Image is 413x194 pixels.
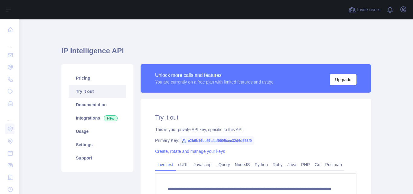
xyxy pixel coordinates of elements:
[179,136,254,145] span: e2b6b16be56c4af9905cee32d6d553f9
[232,160,252,169] a: NodeJS
[312,160,323,169] a: Go
[252,160,270,169] a: Python
[323,160,344,169] a: Postman
[155,160,176,169] a: Live test
[69,71,126,85] a: Pricing
[270,160,285,169] a: Ruby
[69,111,126,125] a: Integrations New
[61,46,371,61] h1: IP Intelligence API
[155,79,274,85] div: You are currently on a free plan with limited features and usage
[347,5,382,15] button: Invite users
[330,74,356,85] button: Upgrade
[69,138,126,151] a: Settings
[155,149,225,154] a: Create, rotate and manage your keys
[104,115,118,121] span: New
[155,137,356,143] div: Primary Key:
[5,36,15,48] div: ...
[191,160,215,169] a: Javascript
[215,160,232,169] a: jQuery
[285,160,299,169] a: Java
[176,160,191,169] a: cURL
[5,110,15,122] div: ...
[155,127,356,133] div: This is your private API key, specific to this API.
[69,125,126,138] a: Usage
[357,6,380,13] span: Invite users
[69,151,126,165] a: Support
[155,72,274,79] div: Unlock more calls and features
[69,98,126,111] a: Documentation
[69,85,126,98] a: Try it out
[299,160,312,169] a: PHP
[155,113,356,122] h2: Try it out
